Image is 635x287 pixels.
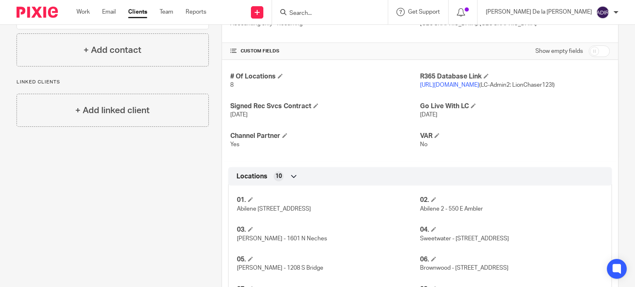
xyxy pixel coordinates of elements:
[408,9,440,15] span: Get Support
[420,102,610,111] h4: Go Live With LC
[420,82,479,88] a: [URL][DOMAIN_NAME]
[420,196,603,204] h4: 02.
[236,172,267,181] span: Locations
[535,47,583,55] label: Show empty fields
[420,265,508,271] span: Brownwood - [STREET_ADDRESS]
[420,225,603,234] h4: 04.
[486,8,592,16] p: [PERSON_NAME] De la [PERSON_NAME]
[420,72,610,81] h4: R365 Database Link
[230,132,420,140] h4: Channel Partner
[75,104,150,117] h4: + Add linked client
[76,8,90,16] a: Work
[230,72,420,81] h4: # Of Locations
[420,142,427,147] span: No
[420,255,603,264] h4: 06.
[237,206,311,212] span: Abilene [STREET_ADDRESS]
[128,8,147,16] a: Clients
[160,8,173,16] a: Team
[420,132,610,140] h4: VAR
[186,8,206,16] a: Reports
[289,10,363,17] input: Search
[230,48,420,55] h4: CUSTOM FIELDS
[275,172,282,180] span: 10
[230,112,248,118] span: [DATE]
[237,255,420,264] h4: 05.
[420,206,483,212] span: Abilene 2 - 550 E Ambler
[230,82,234,88] span: 8
[17,7,58,18] img: Pixie
[230,102,420,111] h4: Signed Rec Svcs Contract
[230,142,239,147] span: Yes
[237,265,323,271] span: [PERSON_NAME] - 1208 S Bridge
[420,236,509,242] span: Sweetwater - [STREET_ADDRESS]
[17,79,209,85] p: Linked clients
[596,6,609,19] img: svg%3E
[237,196,420,204] h4: 01.
[237,225,420,234] h4: 03.
[84,44,141,57] h4: + Add contact
[420,112,437,118] span: [DATE]
[420,82,555,88] span: (LC-Admin2: LionChaser123!)
[237,236,327,242] span: [PERSON_NAME] - 1601 N Neches
[102,8,116,16] a: Email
